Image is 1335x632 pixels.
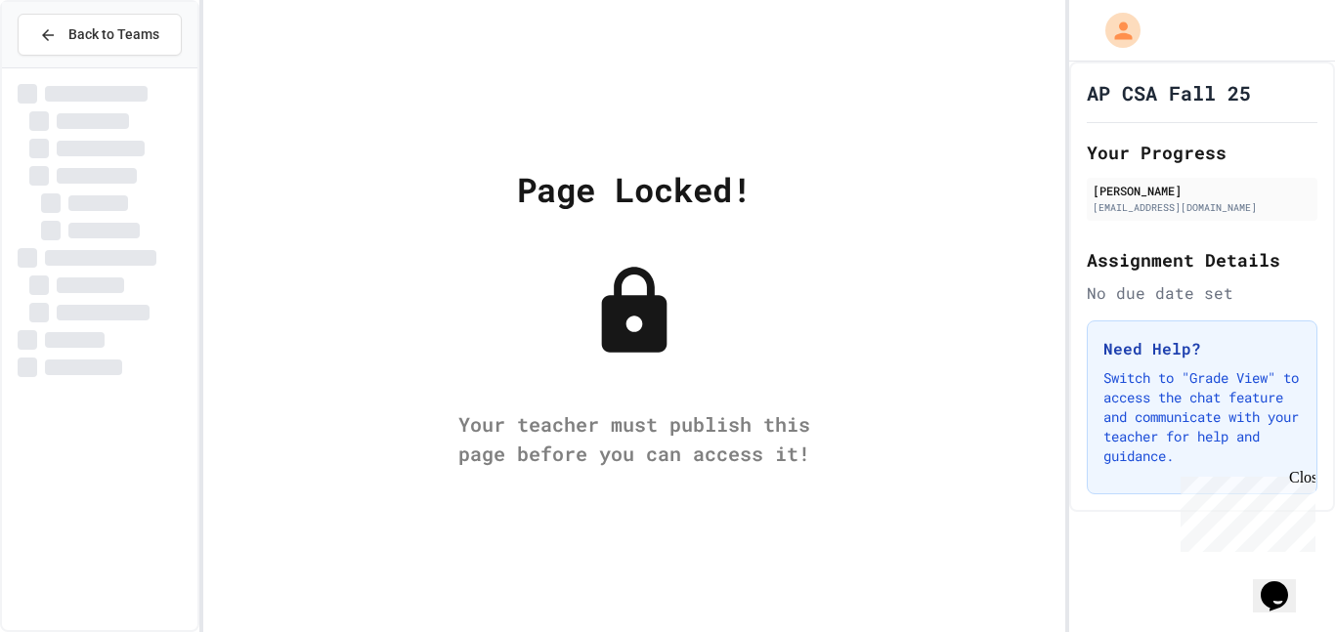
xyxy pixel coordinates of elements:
button: Back to Teams [18,14,182,56]
h2: Assignment Details [1087,246,1317,274]
iframe: chat widget [1173,469,1315,552]
h2: Your Progress [1087,139,1317,166]
span: Back to Teams [68,24,159,45]
div: Chat with us now!Close [8,8,135,124]
div: [PERSON_NAME] [1093,182,1312,199]
div: Your teacher must publish this page before you can access it! [439,409,830,468]
iframe: chat widget [1253,554,1315,612]
div: No due date set [1087,281,1317,305]
p: Switch to "Grade View" to access the chat feature and communicate with your teacher for help and ... [1103,368,1301,466]
div: [EMAIL_ADDRESS][DOMAIN_NAME] [1093,200,1312,215]
div: Page Locked! [517,164,752,214]
h1: AP CSA Fall 25 [1087,79,1251,106]
h3: Need Help? [1103,337,1301,360]
div: My Account [1085,8,1145,53]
